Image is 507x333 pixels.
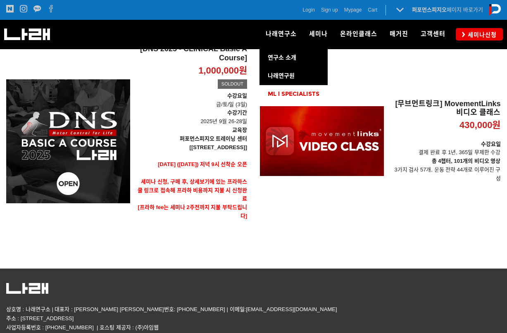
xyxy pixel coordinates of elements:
[136,92,247,109] p: 금/토/일 (3일)
[390,157,501,183] p: 3가지 검사 57개, 운동 전략 44개로 이루어진 구성
[421,30,445,38] span: 고객센터
[266,30,297,38] span: 나래연구소
[136,45,247,238] a: [DNS 2025 - CLINICAL Basic A Course] 1,000,000원 SOLDOUT 수강요일금/토/일 (3일)수강기간 2025년 9월 26-28일교육장퍼포먼스...
[136,45,247,62] h2: [DNS 2025 - CLINICAL Basic A Course]
[268,90,319,98] span: ML l SPECIALISTS
[227,93,247,99] strong: 수강요일
[268,54,296,61] span: 연구소 소개
[259,85,328,103] a: ML l SPECIALISTS
[309,30,328,38] span: 세미나
[259,67,328,85] a: 나래연구원
[481,141,501,147] strong: 수강요일
[390,100,501,117] h2: [무브먼트링크] MovementLinks 비디오 클래스
[136,109,247,126] p: 2025년 9월 26-28일
[390,100,501,183] a: [무브먼트링크] MovementLinks 비디오 클래스 430,000원 수강요일결제 완료 후 1년, 365일 무제한 수강총 4챕터, 101개의 비디오 영상3가지 검사 57개,...
[390,30,408,38] span: 매거진
[180,136,247,142] strong: 퍼포먼스피지오 트레이닝 센터
[303,6,315,14] a: Login
[6,283,48,294] img: 5c63318082161.png
[6,305,501,323] p: 상호명 : 나래연구소 | 대표자 : [PERSON_NAME] [PERSON_NAME]번호: [PHONE_NUMBER] | 이메일:[EMAIL_ADDRESS][DOMAIN_NA...
[190,144,247,150] strong: [[STREET_ADDRESS]]
[412,7,447,13] strong: 퍼포먼스피지오
[138,178,247,202] strong: 세미나 신청, 구매 후, 상세보기에 있는 프라하스쿨 링크로 접속해 프라하 비용까지 지불 시 신청완료
[198,65,247,77] p: 1,000,000원
[232,127,247,133] strong: 교육장
[456,28,503,40] a: 세미나신청
[344,6,362,14] a: Mypage
[334,20,383,49] a: 온라인클래스
[158,161,247,167] span: [DATE] ([DATE]) 저녁 9시 선착순 오픈
[321,6,338,14] a: Sign up
[368,6,377,14] a: Cart
[383,20,414,49] a: 매거진
[390,140,501,157] p: 결제 완료 후 1년, 365일 무제한 수강
[340,30,377,38] span: 온라인클래스
[138,204,247,219] span: [프라하 fee는 세미나 2주전까지 지불 부탁드립니다]
[218,79,247,89] div: SOLDOUT
[6,323,501,332] p: 사업자등록번호 : [PHONE_NUMBER] | 호스팅 제공자 : (주)아임웹
[303,20,334,49] a: 세미나
[227,109,247,116] strong: 수강기간
[259,49,328,67] a: 연구소 소개
[414,20,452,49] a: 고객센터
[459,119,501,131] p: 430,000원
[268,72,295,79] span: 나래연구원
[412,7,483,13] a: 퍼포먼스피지오페이지 바로가기
[259,20,303,49] a: 나래연구소
[432,158,501,164] strong: 총 4챕터, 101개의 비디오 영상
[465,31,497,39] span: 세미나신청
